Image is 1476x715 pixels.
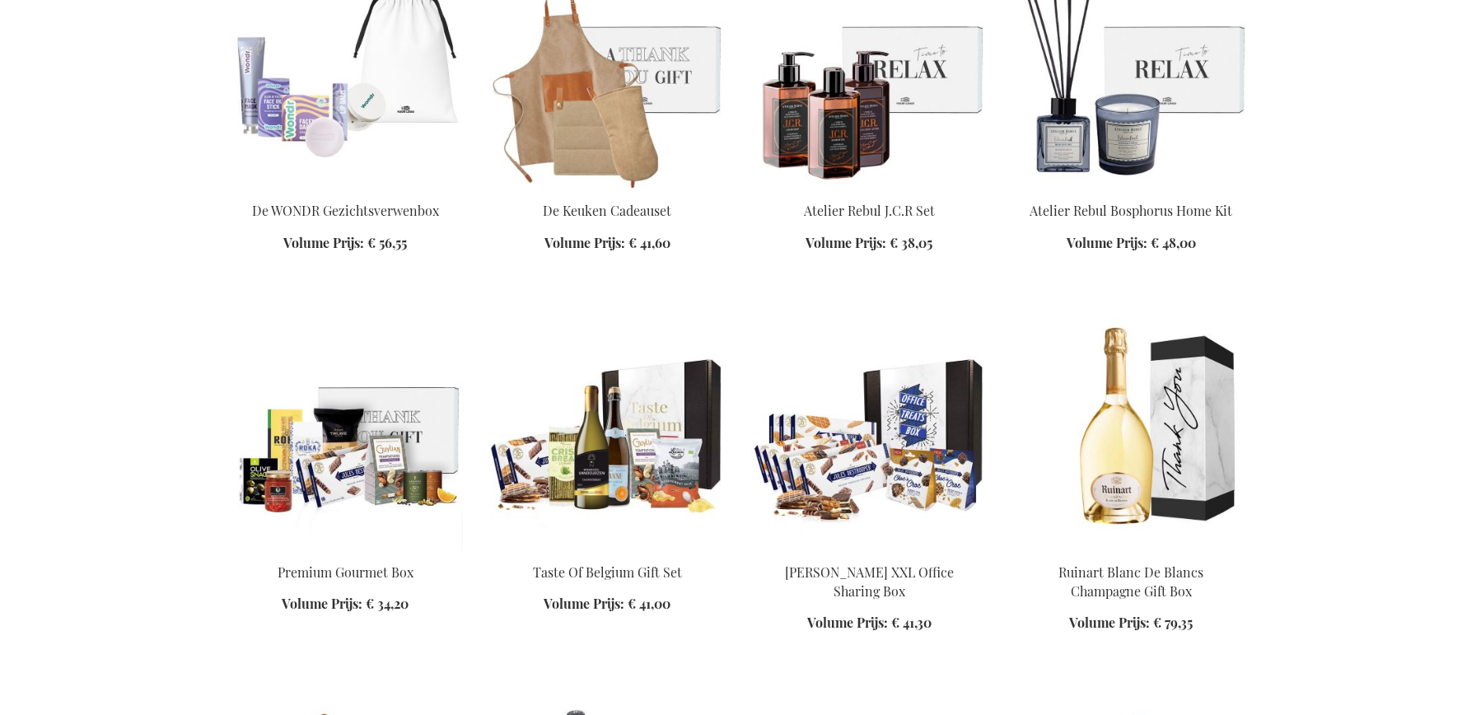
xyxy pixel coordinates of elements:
[1013,318,1249,549] img: Ruinart Blanc De Blancs Champagne Gift Box
[751,542,987,558] a: Jules Destrooper XXL Office Sharing Box
[367,234,407,251] span: € 56,55
[283,234,407,253] a: Volume Prijs: € 56,55
[227,318,463,549] img: Premium Gourmet Box
[544,595,670,614] a: Volume Prijs: € 41,00
[1067,234,1196,253] a: Volume Prijs: € 48,00
[806,234,932,253] a: Volume Prijs: € 38,05
[282,595,409,614] a: Volume Prijs: € 34,20
[544,234,670,253] a: Volume Prijs: € 41,60
[1013,542,1249,558] a: Ruinart Blanc De Blancs Champagne Gift Box
[785,563,954,600] a: [PERSON_NAME] XXL Office Sharing Box
[366,595,409,612] span: € 34,20
[227,181,463,197] a: The WONDR Facial Treat Box
[807,614,932,633] a: Volume Prijs: € 41,30
[544,234,625,251] span: Volume Prijs:
[533,563,682,581] a: Taste Of Belgium Gift Set
[278,563,413,581] a: Premium Gourmet Box
[1013,181,1249,197] a: Atelier Rebul Bosphorus Home Kit
[806,234,886,251] span: Volume Prijs:
[1058,563,1203,600] a: Ruinart Blanc De Blancs Champagne Gift Box
[1069,614,1150,631] span: Volume Prijs:
[804,202,935,219] a: Atelier Rebul J.C.R Set
[890,234,932,251] span: € 38,05
[252,202,439,219] a: De WONDR Gezichtsverwenbox
[489,181,725,197] a: The Kitchen Gift Set
[282,595,362,612] span: Volume Prijs:
[544,595,624,612] span: Volume Prijs:
[489,318,725,549] img: Taste Of Belgium Gift Set
[1069,614,1193,633] a: Volume Prijs: € 79,35
[489,542,725,558] a: Taste Of Belgium Gift Set
[227,542,463,558] a: Premium Gourmet Box
[1151,234,1196,251] span: € 48,00
[1067,234,1147,251] span: Volume Prijs:
[751,181,987,197] a: Atelier Rebul J.C.R Set
[628,595,670,612] span: € 41,00
[628,234,670,251] span: € 41,60
[751,318,987,549] img: Jules Destrooper XXL Office Sharing Box
[807,614,888,631] span: Volume Prijs:
[891,614,932,631] span: € 41,30
[1153,614,1193,631] span: € 79,35
[283,234,364,251] span: Volume Prijs:
[1030,202,1232,219] a: Atelier Rebul Bosphorus Home Kit
[543,202,671,219] a: De Keuken Cadeauset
